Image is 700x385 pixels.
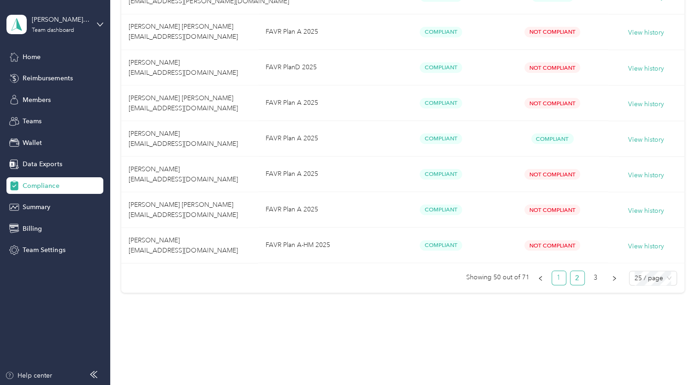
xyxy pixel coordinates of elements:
[420,62,462,73] span: Compliant
[628,170,664,180] button: View history
[552,271,566,285] a: 1
[524,98,580,108] span: Not Compliant
[420,27,462,37] span: Compliant
[628,28,664,38] button: View history
[628,205,664,216] button: View history
[524,62,580,73] span: Not Compliant
[23,116,42,126] span: Teams
[607,271,622,285] button: right
[23,95,51,105] span: Members
[23,181,59,191] span: Compliance
[533,271,548,285] button: left
[258,228,385,263] td: FAVR Plan A-HM 2025
[129,58,237,76] span: [PERSON_NAME] [EMAIL_ADDRESS][DOMAIN_NAME]
[129,23,237,41] span: [PERSON_NAME] [PERSON_NAME] [EMAIL_ADDRESS][DOMAIN_NAME]
[32,28,74,33] div: Team dashboard
[23,224,42,234] span: Billing
[129,236,237,254] span: [PERSON_NAME] [EMAIL_ADDRESS][DOMAIN_NAME]
[524,205,580,215] span: Not Compliant
[552,271,566,285] li: 1
[466,271,529,284] span: Showing 50 out of 71
[570,271,584,285] a: 2
[258,14,385,50] td: FAVR Plan A 2025
[23,73,72,83] span: Reimbursements
[648,333,700,385] iframe: Everlance-gr Chat Button Frame
[611,276,617,281] span: right
[32,15,89,24] div: [PERSON_NAME] Distributors
[420,133,462,144] span: Compliant
[588,271,603,285] li: 3
[628,99,664,109] button: View history
[129,165,237,183] span: [PERSON_NAME] [EMAIL_ADDRESS][DOMAIN_NAME]
[258,50,385,85] td: FAVR PlanD 2025
[635,271,671,285] span: 25 / page
[23,245,65,255] span: Team Settings
[628,134,664,144] button: View history
[258,85,385,121] td: FAVR Plan A 2025
[23,159,62,169] span: Data Exports
[531,133,574,144] span: Compliant
[628,63,664,73] button: View history
[589,271,603,285] a: 3
[629,271,677,285] div: Page Size
[538,276,543,281] span: left
[258,192,385,228] td: FAVR Plan A 2025
[23,52,41,62] span: Home
[524,240,580,251] span: Not Compliant
[628,241,664,251] button: View history
[23,202,50,212] span: Summary
[524,27,580,37] span: Not Compliant
[570,271,585,285] li: 2
[258,156,385,192] td: FAVR Plan A 2025
[420,98,462,108] span: Compliant
[129,94,239,112] span: [PERSON_NAME] [PERSON_NAME] [EMAIL_ADDRESS][DOMAIN_NAME]
[607,271,622,285] li: Next Page
[524,169,580,180] span: Not Compliant
[420,169,462,180] span: Compliant
[129,200,237,218] span: [PERSON_NAME] [PERSON_NAME] [EMAIL_ADDRESS][DOMAIN_NAME]
[5,371,52,380] button: Help center
[129,129,237,147] span: [PERSON_NAME] [EMAIL_ADDRESS][DOMAIN_NAME]
[23,138,42,148] span: Wallet
[420,205,462,215] span: Compliant
[533,271,548,285] li: Previous Page
[420,240,462,251] span: Compliant
[258,121,385,156] td: FAVR Plan A 2025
